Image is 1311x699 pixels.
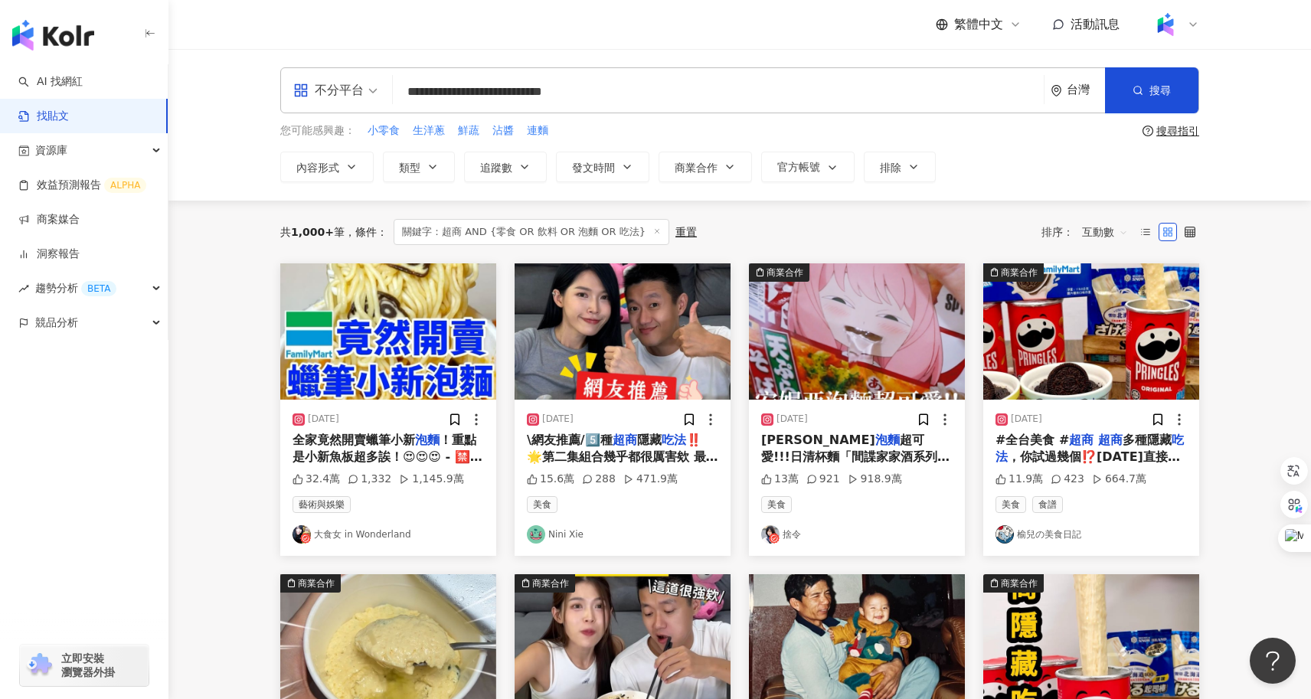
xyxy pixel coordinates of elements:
div: 13萬 [761,472,799,487]
iframe: Help Scout Beacon - Open [1250,638,1296,684]
button: 沾醬 [492,122,515,139]
button: 內容形式 [280,152,374,182]
span: 隱藏 [637,433,662,447]
div: [DATE] [776,413,808,426]
div: [DATE] [1011,413,1042,426]
button: 商業合作 [983,263,1199,400]
a: chrome extension立即安裝 瀏覽器外掛 [20,645,149,686]
a: KOL Avatar捨令 [761,525,953,544]
button: 小零食 [367,122,400,139]
div: 不分平台 [293,78,364,103]
img: Kolr%20app%20icon%20%281%29.png [1151,10,1180,39]
span: rise [18,283,29,294]
div: 288 [582,472,616,487]
button: 追蹤數 [464,152,547,182]
a: 找貼文 [18,109,69,124]
a: searchAI 找網紅 [18,74,83,90]
span: 搜尋 [1149,84,1171,96]
div: 1,145.9萬 [399,472,463,487]
div: 32.4萬 [293,472,340,487]
a: 商案媒合 [18,212,80,227]
span: 商業合作 [675,162,718,174]
div: 排序： [1041,220,1136,244]
mark: 泡麵 [415,433,440,447]
a: 效益預測報告ALPHA [18,178,146,193]
span: 趨勢分析 [35,271,116,305]
mark: 吃法 [662,433,686,447]
div: 商業合作 [1001,265,1038,280]
span: 您可能感興趣： [280,123,355,139]
span: ‼️ 🌟第二集組合幾乎都很厲害欸 最讓我驚豔的還是 [527,433,718,482]
span: 多種隱藏 [1123,433,1172,447]
span: 1,000+ [291,226,334,238]
div: 搜尋指引 [1156,125,1199,137]
div: 921 [806,472,840,487]
span: 美食 [527,496,557,513]
img: post-image [280,263,496,400]
span: 食譜 [1032,496,1063,513]
span: 連麵 [527,123,548,139]
div: BETA [81,281,116,296]
span: \網友推薦/5️⃣種 [527,433,613,447]
span: 超可愛!!!日清杯麵「間諜家家酒系列」台灣也買得到⌓‿⌓ #新品報報 # [761,433,950,482]
mark: 超商 [1069,433,1094,447]
span: 活動訊息 [1071,17,1120,31]
button: 商業合作 [659,152,752,182]
span: 繁體中文 [954,16,1003,33]
span: 類型 [399,162,420,174]
span: 立即安裝 瀏覽器外掛 [61,652,115,679]
span: 互動數 [1082,220,1128,244]
a: KOL Avatar榆兒の美食日記 [996,525,1187,544]
mark: 超商 [1098,433,1123,447]
span: 藝術與娛樂 [293,496,351,513]
span: 條件 ： [345,226,387,238]
div: 共 筆 [280,226,345,238]
mark: 超商 [613,433,637,447]
img: logo [12,20,94,51]
img: post-image [983,263,1199,400]
img: KOL Avatar [527,525,545,544]
span: 官方帳號 [777,161,820,173]
a: KOL AvatarNini Xie [527,525,718,544]
div: 商業合作 [298,576,335,591]
div: 商業合作 [532,576,569,591]
button: 排除 [864,152,936,182]
span: 排除 [880,162,901,174]
button: 發文時間 [556,152,649,182]
div: 1,332 [348,472,391,487]
div: 664.7萬 [1092,472,1146,487]
span: 美食 [761,496,792,513]
button: 商業合作 [749,263,965,400]
img: post-image [515,263,731,400]
span: 美食 [996,496,1026,513]
button: 鮮蔬 [457,122,480,139]
span: 追蹤數 [480,162,512,174]
button: 官方帳號 [761,152,855,182]
span: environment [1051,85,1062,96]
div: 重置 [675,226,697,238]
span: #全台美食 # [996,433,1069,447]
span: 全家竟然開賣蠟筆小新 [293,433,415,447]
span: 鮮蔬 [458,123,479,139]
a: 洞察報告 [18,247,80,262]
span: appstore [293,83,309,98]
mark: 吃法 [996,433,1184,464]
span: 競品分析 [35,305,78,340]
button: 類型 [383,152,455,182]
img: post-image [749,263,965,400]
button: 搜尋 [1105,67,1198,113]
div: 11.9萬 [996,472,1043,487]
img: KOL Avatar [293,525,311,544]
span: 沾醬 [492,123,514,139]
span: 發文時間 [572,162,615,174]
div: 台灣 [1067,83,1105,96]
button: 生洋蔥 [412,122,446,139]
span: 關鍵字：超商 AND {零食 OR 飲料 OR 泡麵 OR 吃法} [394,219,669,245]
div: 商業合作 [767,265,803,280]
span: 內容形式 [296,162,339,174]
a: KOL Avatar大食女 in Wonderland [293,525,484,544]
span: 小零食 [368,123,400,139]
span: 生洋蔥 [413,123,445,139]
span: [PERSON_NAME] [761,433,875,447]
div: [DATE] [308,413,339,426]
